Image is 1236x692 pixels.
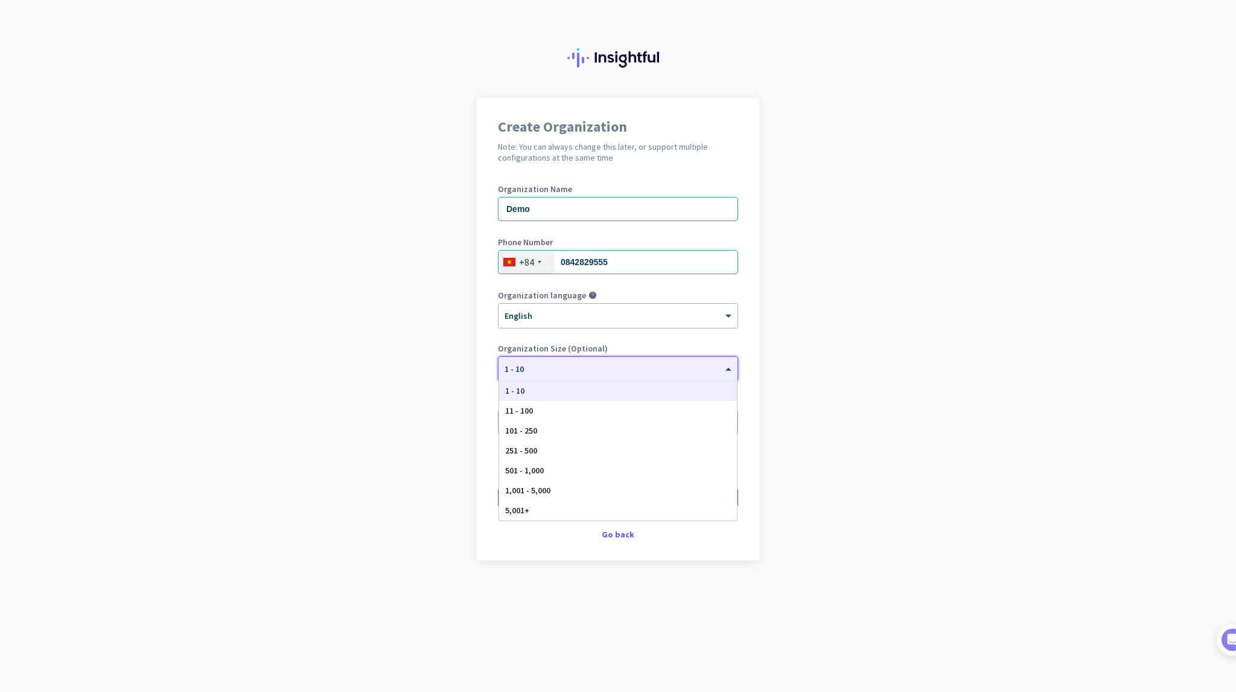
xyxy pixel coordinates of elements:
i: help [588,291,597,300]
span: 1,001 - 5,000 [505,485,550,496]
label: Organization Time Zone [498,397,738,406]
label: Organization Name [498,185,738,193]
input: 210 1234 567 [498,250,738,274]
label: Phone Number [498,238,738,246]
img: Insightful [567,48,669,68]
label: Organization Size (Optional) [498,344,738,353]
span: 1 - 10 [505,385,524,396]
h2: Note: You can always change this later, or support multiple configurations at the same time [498,141,738,163]
span: 501 - 1,000 [505,465,544,476]
h1: Create Organization [498,120,738,134]
span: 251 - 500 [505,445,537,456]
label: Organization language [498,291,586,300]
div: Options List [499,381,737,521]
span: 11 - 100 [505,405,533,416]
div: Go back [498,530,738,539]
span: 5,001+ [505,505,529,516]
input: What is the name of your organization? [498,197,738,221]
button: Create Organization [498,487,738,508]
div: +84 [519,256,534,268]
span: 101 - 250 [505,425,537,436]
